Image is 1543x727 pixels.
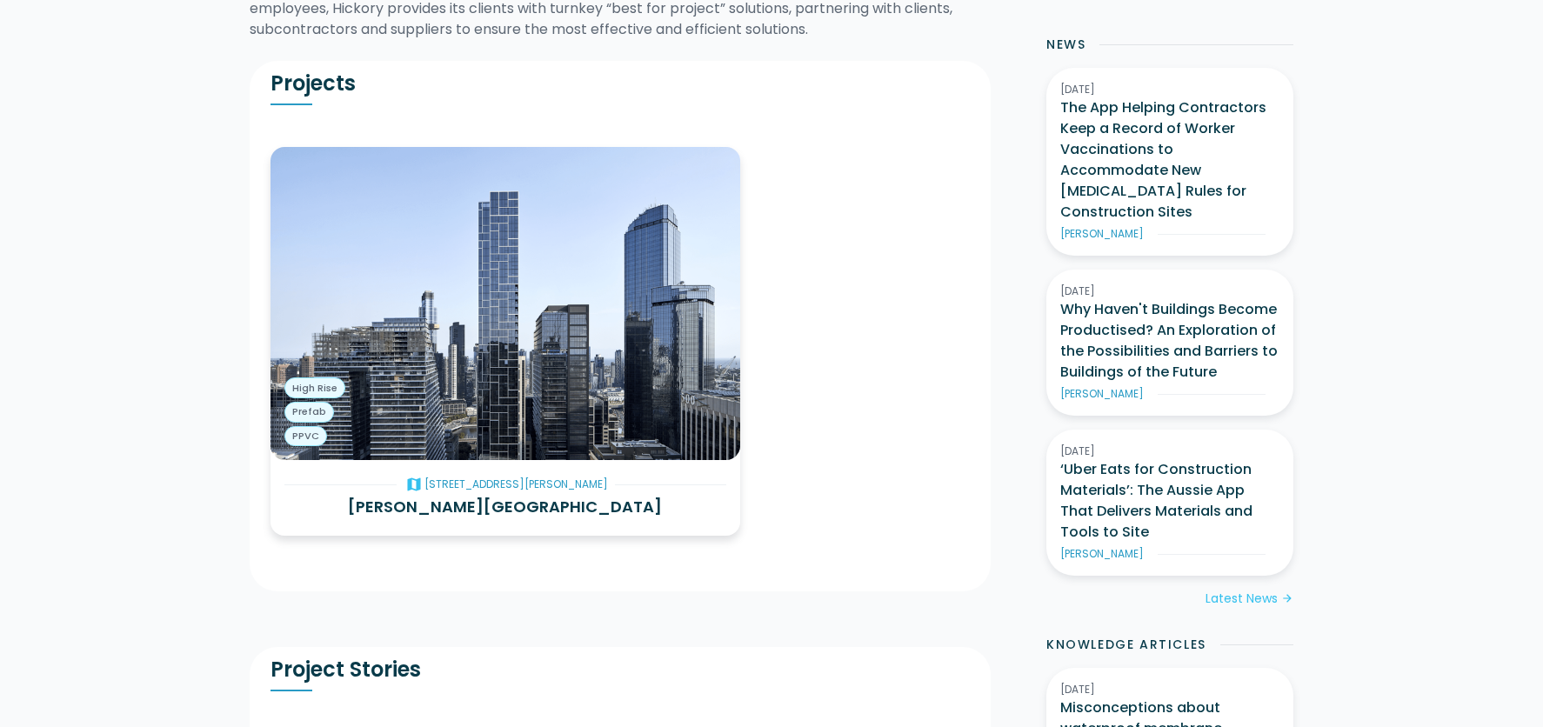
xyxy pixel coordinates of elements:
div: [DATE] [1060,283,1279,299]
a: [DATE]Why Haven't Buildings Become Productised? An Exploration of the Possibilities and Barriers ... [1046,270,1293,416]
div: Latest News [1206,590,1278,608]
div: map [404,474,424,495]
a: Prefab [284,402,334,423]
a: Latest Newsarrow_forward [1206,590,1293,608]
div: [PERSON_NAME] [1060,226,1144,242]
h2: News [1046,36,1085,54]
h2: Knowledge Articles [1046,636,1206,654]
h3: [PERSON_NAME][GEOGRAPHIC_DATA] [284,495,726,518]
img: Collins House [271,147,740,460]
div: arrow_forward [1281,590,1293,608]
a: PPVC [284,426,327,447]
div: [DATE] [1060,682,1279,697]
div: [STREET_ADDRESS][PERSON_NAME] [424,477,608,492]
h3: ‘Uber Eats for Construction Materials’: The Aussie App That Delivers Materials and Tools to Site [1060,459,1279,543]
h3: Why Haven't Buildings Become Productised? An Exploration of the Possibilities and Barriers to Bui... [1060,299,1279,383]
div: [DATE] [1060,82,1279,97]
div: [DATE] [1060,444,1279,459]
a: [DATE]The App Helping Contractors Keep a Record of Worker Vaccinations to Accommodate New [MEDICA... [1046,68,1293,256]
div: [PERSON_NAME] [1060,546,1144,562]
h3: The App Helping Contractors Keep a Record of Worker Vaccinations to Accommodate New [MEDICAL_DATA... [1060,97,1279,223]
a: [DATE]‘Uber Eats for Construction Materials’: The Aussie App That Delivers Materials and Tools to... [1046,430,1293,576]
a: High Rise [284,377,345,398]
h2: Projects [271,70,620,97]
a: Collins HouseHigh RisePrefabPPVCmap[STREET_ADDRESS][PERSON_NAME][PERSON_NAME][GEOGRAPHIC_DATA] [271,147,740,536]
h2: Project Stories [271,657,620,683]
div: [PERSON_NAME] [1060,386,1144,402]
